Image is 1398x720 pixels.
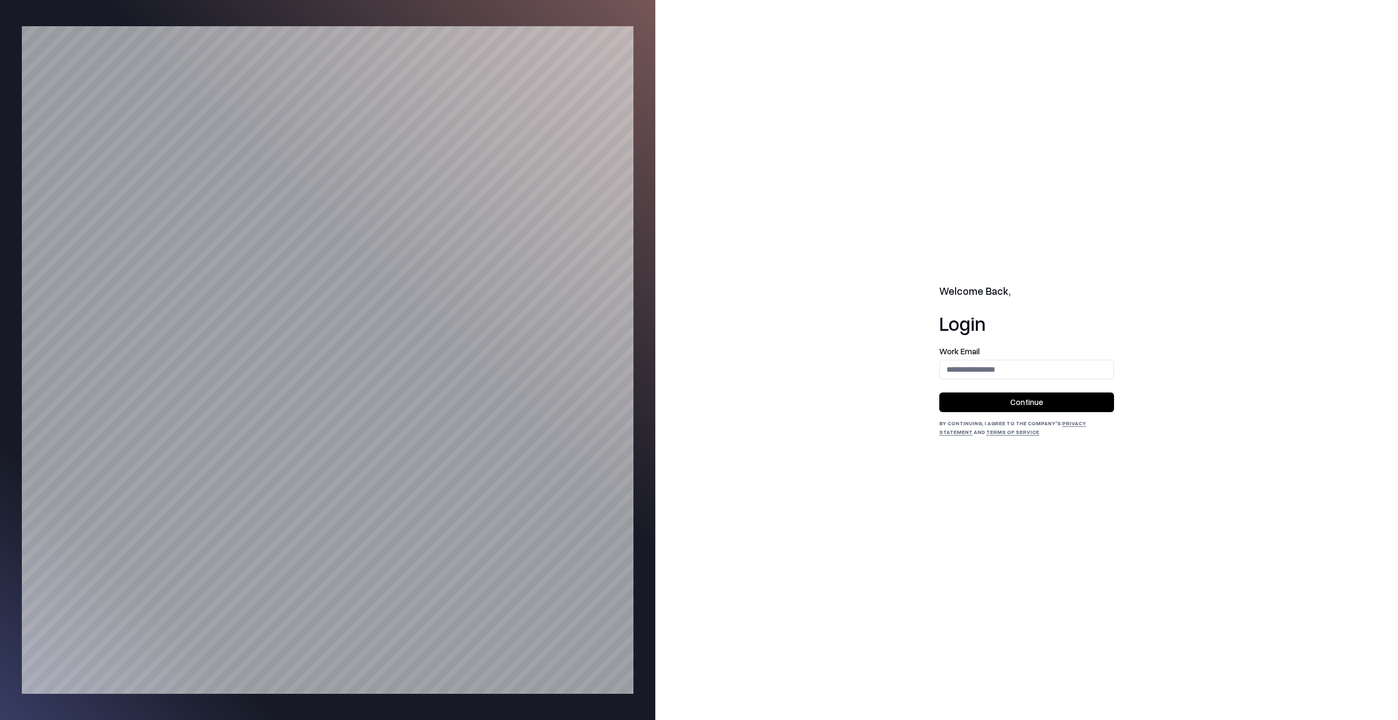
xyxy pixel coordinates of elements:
[939,392,1114,412] button: Continue
[939,420,1086,435] a: Privacy Statement
[986,429,1039,435] a: Terms of Service
[939,284,1114,299] h2: Welcome Back,
[939,347,1114,355] label: Work Email
[939,419,1114,436] div: By continuing, I agree to the Company's and
[939,312,1114,334] h1: Login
